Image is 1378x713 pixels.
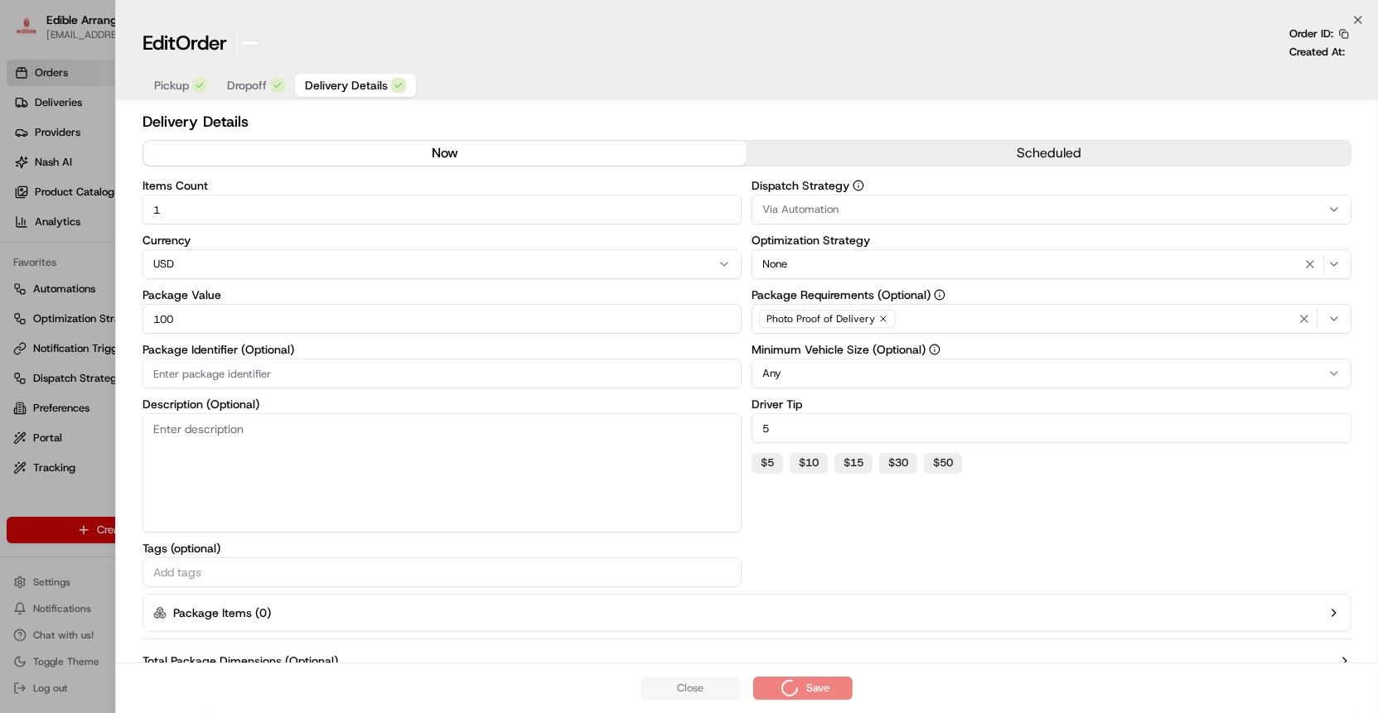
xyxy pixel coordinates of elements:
label: Driver Tip [752,398,1351,410]
input: Enter driver tip [752,413,1351,443]
button: $30 [879,453,917,473]
span: Pylon [165,280,201,292]
p: Welcome 👋 [17,65,302,92]
label: Total Package Dimensions (Optional) [143,653,338,669]
img: 1736555255976-a54dd68f-1ca7-489b-9aae-adbdc363a1c4 [17,157,46,187]
input: Enter package value [143,304,742,334]
button: Photo Proof of Delivery [752,304,1351,334]
span: Pickup [154,77,189,94]
label: Minimum Vehicle Size (Optional) [752,344,1351,355]
button: $10 [790,453,828,473]
button: Via Automation [752,195,1351,224]
div: 📗 [17,241,30,254]
span: Order [176,30,227,56]
input: Add tags [150,562,735,582]
label: Package Requirements (Optional) [752,289,1351,301]
button: Start new chat [282,162,302,182]
label: Tags (optional) [143,542,742,554]
label: Optimization Strategy [752,234,1351,246]
button: $50 [924,453,962,473]
a: Powered byPylon [117,279,201,292]
input: Enter package identifier [143,359,742,388]
span: Knowledge Base [33,239,127,256]
div: We're available if you need us! [56,174,210,187]
button: Package Items (0) [143,594,1351,632]
button: Minimum Vehicle Size (Optional) [929,344,940,355]
p: Created At: [1289,45,1345,60]
button: Total Package Dimensions (Optional) [143,653,1351,669]
label: Description (Optional) [143,398,742,410]
button: Package Requirements (Optional) [934,289,945,301]
a: 💻API Documentation [133,233,273,263]
label: Package Value [143,289,742,301]
button: None [752,249,1351,279]
button: Dispatch Strategy [853,180,864,191]
button: scheduled [747,141,1351,166]
label: Package Items ( 0 ) [173,605,271,621]
span: Delivery Details [305,77,388,94]
img: Nash [17,16,50,49]
h1: Edit [143,30,227,56]
a: 📗Knowledge Base [10,233,133,263]
button: $15 [834,453,873,473]
label: Currency [143,234,742,246]
label: Items Count [143,180,742,191]
button: now [143,141,747,166]
button: $5 [752,453,783,473]
span: None [762,257,787,272]
span: Dropoff [227,77,267,94]
span: API Documentation [157,239,266,256]
span: Photo Proof of Delivery [766,312,875,325]
span: Via Automation [762,202,839,217]
h2: Delivery Details [143,110,1351,133]
label: Dispatch Strategy [752,180,1351,191]
p: Order ID: [1289,26,1333,41]
label: Package Identifier (Optional) [143,344,742,355]
input: Enter items count [143,195,742,224]
div: 💻 [140,241,153,254]
input: Clear [43,106,273,123]
div: Start new chat [56,157,272,174]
